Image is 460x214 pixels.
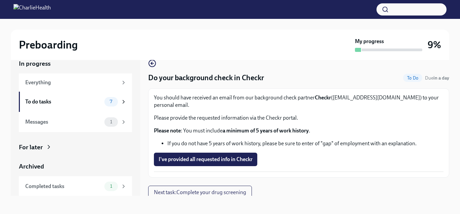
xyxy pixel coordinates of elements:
[13,4,51,15] img: CharlieHealth
[19,59,132,68] a: In progress
[19,143,132,152] a: For later
[425,75,449,81] span: September 1st, 2025 08:00
[19,162,132,171] a: Archived
[154,127,443,134] p: : You must include .
[433,75,449,81] strong: in a day
[148,186,252,199] button: Next task:Complete your drug screening
[355,38,384,45] strong: My progress
[106,99,116,104] span: 7
[25,183,102,190] div: Completed tasks
[19,176,132,196] a: Completed tasks1
[106,184,116,189] span: 1
[19,112,132,132] a: Messages1
[167,140,443,147] li: If you do not have 5 years of work history, please be sure to enter of "gap" of employment with a...
[403,75,422,81] span: To Do
[154,114,443,122] p: Please provide the requested information via the Checkr portal.
[106,119,116,124] span: 1
[19,92,132,112] a: To do tasks7
[223,127,309,134] strong: a minimum of 5 years of work history
[148,73,264,83] h4: Do your background check in Checkr
[154,127,181,134] strong: Please note
[154,153,257,166] button: I've provided all requested info in Checkr
[428,39,441,51] h3: 9%
[25,79,118,86] div: Everything
[25,98,102,105] div: To do tasks
[25,118,102,126] div: Messages
[154,189,246,196] span: Next task : Complete your drug screening
[315,94,331,101] strong: Checkr
[19,38,78,52] h2: Preboarding
[159,156,253,163] span: I've provided all requested info in Checkr
[19,73,132,92] a: Everything
[425,75,449,81] span: Due
[19,143,43,152] div: For later
[154,94,443,109] p: You should have received an email from our background check partner ([EMAIL_ADDRESS][DOMAIN_NAME]...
